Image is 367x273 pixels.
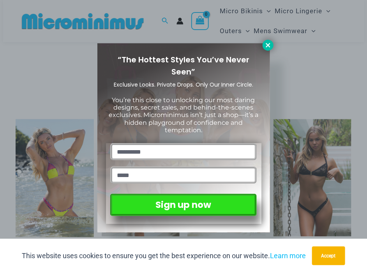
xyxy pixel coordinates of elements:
[270,252,306,260] a: Learn more
[22,250,306,262] p: This website uses cookies to ensure you get the best experience on our website.
[114,81,253,89] span: Exclusive Looks. Private Drops. Only Our Inner Circle.
[118,54,249,77] span: “The Hottest Styles You’ve Never Seen”
[263,40,273,51] button: Close
[110,194,256,216] button: Sign up now
[109,96,258,134] span: You’re this close to unlocking our most daring designs, secret sales, and behind-the-scenes exclu...
[312,246,345,265] button: Accept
